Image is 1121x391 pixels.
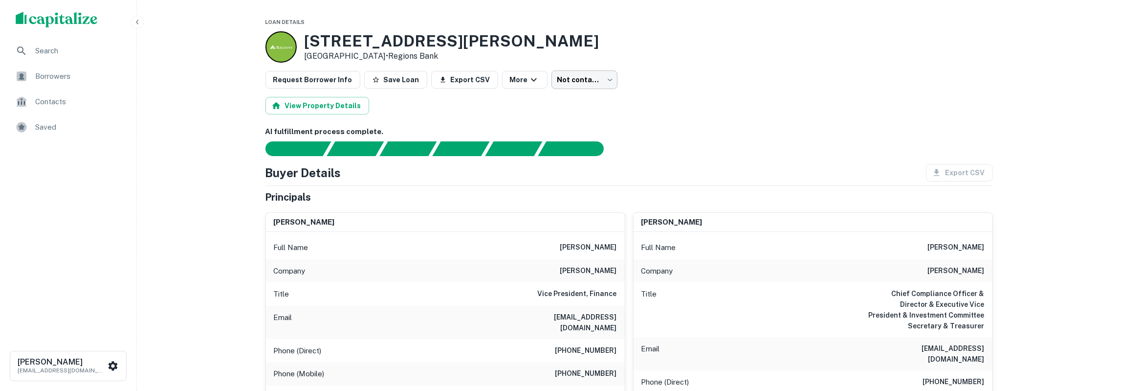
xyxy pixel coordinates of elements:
[35,70,123,82] span: Borrowers
[265,190,311,205] h5: Principals
[274,312,292,333] p: Email
[928,265,985,277] h6: [PERSON_NAME]
[641,376,689,388] p: Phone (Direct)
[641,343,660,365] p: Email
[274,345,322,357] p: Phone (Direct)
[35,121,123,133] span: Saved
[274,368,325,380] p: Phone (Mobile)
[928,242,985,253] h6: [PERSON_NAME]
[432,141,489,156] div: Principals found, AI now looking for contact information...
[500,312,617,333] h6: [EMAIL_ADDRESS][DOMAIN_NAME]
[8,90,129,114] a: Contacts
[867,343,985,365] h6: [EMAIL_ADDRESS][DOMAIN_NAME]
[305,32,599,50] h3: [STREET_ADDRESS][PERSON_NAME]
[867,288,985,331] h6: Chief Compliance Officer & Director & Executive Vice President & Investment Committee Secretary &...
[538,141,615,156] div: AI fulfillment process complete.
[265,19,305,25] span: Loan Details
[641,217,703,228] h6: [PERSON_NAME]
[1072,313,1121,360] iframe: Chat Widget
[555,368,617,380] h6: [PHONE_NUMBER]
[8,39,129,63] a: Search
[10,351,127,381] button: [PERSON_NAME][EMAIL_ADDRESS][DOMAIN_NAME]
[274,242,308,253] p: Full Name
[274,217,335,228] h6: [PERSON_NAME]
[560,242,617,253] h6: [PERSON_NAME]
[431,71,498,89] button: Export CSV
[551,70,617,89] div: Not contacted
[364,71,427,89] button: Save Loan
[8,65,129,88] a: Borrowers
[923,376,985,388] h6: [PHONE_NUMBER]
[265,164,341,182] h4: Buyer Details
[265,126,993,138] h6: AI fulfillment process complete.
[35,45,123,57] span: Search
[18,358,106,366] h6: [PERSON_NAME]
[389,51,439,61] a: Regions Bank
[502,71,548,89] button: More
[641,288,657,331] p: Title
[274,288,289,300] p: Title
[555,345,617,357] h6: [PHONE_NUMBER]
[379,141,437,156] div: Documents found, AI parsing details...
[560,265,617,277] h6: [PERSON_NAME]
[327,141,384,156] div: Your request is received and processing...
[274,265,306,277] p: Company
[18,366,106,375] p: [EMAIL_ADDRESS][DOMAIN_NAME]
[8,115,129,139] a: Saved
[538,288,617,300] h6: Vice President, Finance
[254,141,327,156] div: Sending borrower request to AI...
[16,12,98,27] img: capitalize-logo.png
[641,242,676,253] p: Full Name
[485,141,542,156] div: Principals found, still searching for contact information. This may take time...
[265,97,369,115] button: View Property Details
[305,50,599,62] p: [GEOGRAPHIC_DATA] •
[641,265,673,277] p: Company
[35,96,123,108] span: Contacts
[265,71,360,89] button: Request Borrower Info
